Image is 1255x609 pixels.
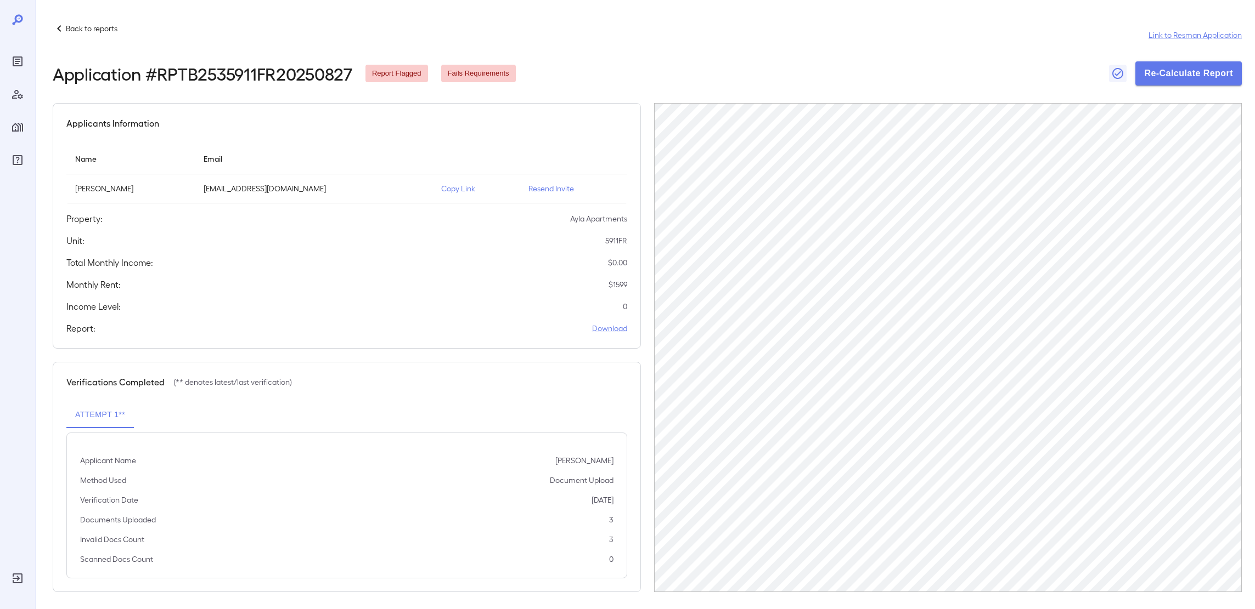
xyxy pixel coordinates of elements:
a: Link to Resman Application [1149,30,1242,41]
p: Documents Uploaded [80,514,156,525]
h2: Application # RPTB2535911FR20250827 [53,64,352,83]
h5: Total Monthly Income: [66,256,153,269]
th: Email [195,143,432,174]
p: Back to reports [66,23,117,34]
p: 0 [623,301,627,312]
p: 5911FR [605,235,627,246]
h5: Report: [66,322,95,335]
p: Document Upload [550,475,614,486]
p: Scanned Docs Count [80,554,153,565]
p: $ 0.00 [608,257,627,268]
h5: Applicants Information [66,117,159,130]
p: Applicant Name [80,455,136,466]
button: Re-Calculate Report [1135,61,1242,86]
span: Fails Requirements [441,69,516,79]
button: Attempt 1** [66,402,134,428]
div: Manage Properties [9,118,26,136]
div: Manage Users [9,86,26,103]
div: Reports [9,53,26,70]
h5: Property: [66,212,103,225]
p: [PERSON_NAME] [555,455,614,466]
span: Report Flagged [365,69,428,79]
p: Invalid Docs Count [80,534,144,545]
div: Log Out [9,570,26,587]
p: (** denotes latest/last verification) [173,377,292,388]
th: Name [66,143,195,174]
p: $ 1599 [609,279,627,290]
table: simple table [66,143,627,203]
p: Resend Invite [528,183,618,194]
a: Download [592,323,627,334]
p: Ayla Apartments [570,213,627,224]
p: [EMAIL_ADDRESS][DOMAIN_NAME] [204,183,424,194]
h5: Unit: [66,234,85,247]
p: 3 [609,534,614,545]
p: [PERSON_NAME] [75,183,186,194]
h5: Verifications Completed [66,375,165,389]
div: FAQ [9,151,26,169]
p: Copy Link [441,183,511,194]
p: Verification Date [80,494,138,505]
p: Method Used [80,475,126,486]
p: 3 [609,514,614,525]
p: [DATE] [592,494,614,505]
button: Close Report [1109,65,1127,82]
h5: Income Level: [66,300,121,313]
h5: Monthly Rent: [66,278,121,291]
p: 0 [609,554,614,565]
